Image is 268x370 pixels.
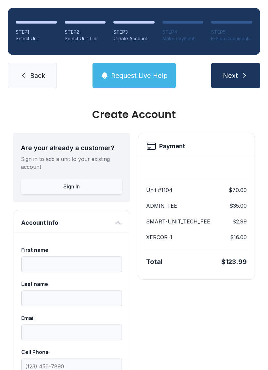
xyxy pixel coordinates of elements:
div: Make Payment [162,35,204,42]
div: Cell Phone [21,348,122,356]
span: Account Info [21,218,111,227]
span: Sign In [63,183,80,190]
div: Create Account [113,35,155,42]
input: First name [21,256,122,272]
dt: Unit #1104 [146,186,173,194]
div: STEP 1 [16,29,57,35]
dt: SMART-UNIT_TECH_FEE [146,218,210,225]
button: Account Info [13,210,130,233]
span: Request Live Help [111,71,168,80]
div: Select Unit Tier [65,35,106,42]
span: Next [223,71,238,80]
div: $123.99 [221,257,247,266]
div: Email [21,314,122,322]
div: Sign in to add a unit to your existing account [21,155,122,171]
div: STEP 3 [113,29,155,35]
dt: XERCOR-1 [146,233,172,241]
input: Email [21,325,122,340]
div: Select Unit [16,35,57,42]
div: First name [21,246,122,254]
dd: $35.00 [229,202,247,210]
div: Last name [21,280,122,288]
div: STEP 5 [211,29,252,35]
dd: $16.00 [230,233,247,241]
input: Last name [21,291,122,306]
dt: ADMIN_FEE [146,202,177,210]
div: Total [146,257,162,266]
dd: $2.99 [232,218,247,225]
span: Back [30,71,45,80]
div: Create Account [13,109,255,120]
div: STEP 4 [162,29,204,35]
div: STEP 2 [65,29,106,35]
div: E-Sign Documents [211,35,252,42]
h2: Payment [159,142,185,151]
dd: $70.00 [229,186,247,194]
div: Are your already a customer? [21,143,122,152]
